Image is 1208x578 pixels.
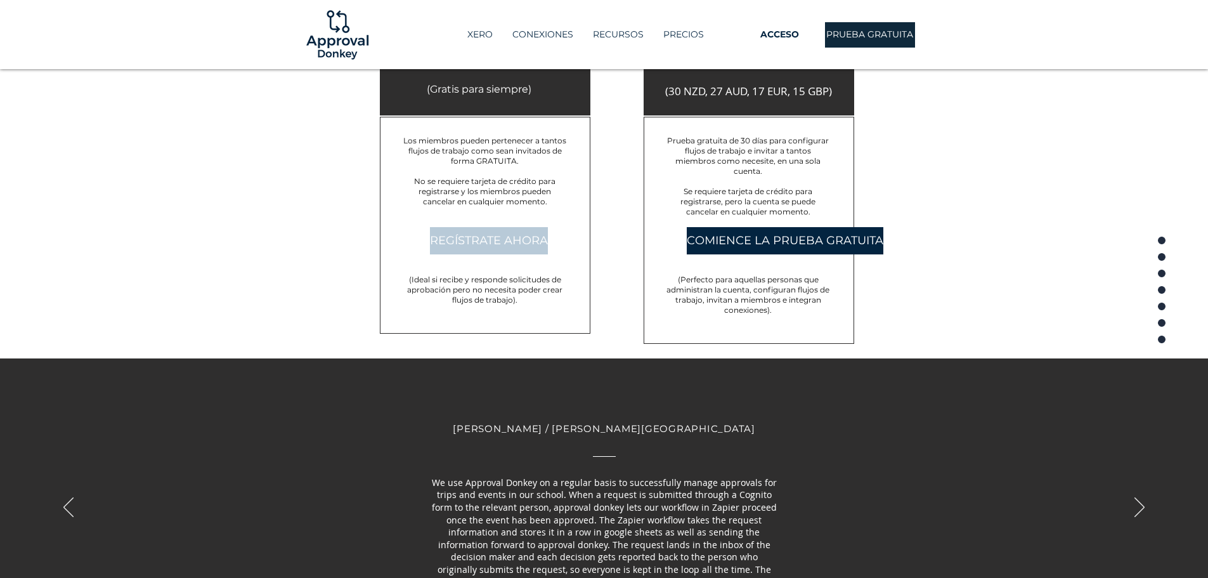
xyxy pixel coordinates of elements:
[407,275,562,305] font: (Ideal si recibe y responde solicitudes de aprobación pero no necesita poder crear flujos de trab...
[690,46,732,70] font: USD
[430,227,548,254] a: REGÍSTRATE AHORA
[430,233,548,247] font: REGÍSTRATE AHORA
[687,227,883,254] a: COMIENCE LA PRUEBA GRATUITA
[453,423,755,435] span: [PERSON_NAME] / [PERSON_NAME][GEOGRAPHIC_DATA]
[457,24,502,45] a: XERO
[583,24,653,45] div: RECURSOS
[735,22,825,48] a: ACCESO
[663,29,704,40] font: PRECIOS
[666,275,829,315] font: (Perfecto para aquellas personas que administran la cuenta, configuran flujos de trabajo, invitan...
[680,187,815,216] font: Se requiere tarjeta de crédito para registrarse, pero la cuenta se puede cancelar en cualquier mo...
[502,24,583,45] a: CONEXIONES
[826,29,913,40] font: PRUEBA GRATUITA
[665,84,832,98] font: (30 NZD, 27 AUD, 17 EUR, 15 GBP)
[825,22,915,48] a: PRUEBA GRATUITA
[303,1,372,69] img: Logotipo-01.png
[653,24,713,45] a: PRECIOS
[414,176,555,206] font: No se requiere tarjeta de crédito para registrarse y los miembros pueden cancelar en cualquier mo...
[63,497,74,519] button: Anterior
[436,24,735,45] nav: Sitio
[687,233,883,247] font: COMIENCE LA PRUEBA GRATUITA
[760,29,799,40] font: ACCESO
[467,29,493,40] font: XERO
[593,29,644,40] font: RECURSOS
[667,136,829,176] font: Prueba gratuita de 30 días para configurar flujos de trabajo e invitar a tantos miembros como nec...
[1153,232,1171,346] nav: Página
[403,136,566,166] font: Los miembros pueden pertenecer a tantos flujos de trabajo como sean invitados de forma GRATUITA.
[427,83,531,95] font: (Gratis para siempre)
[512,29,573,40] font: CONEXIONES
[389,125,439,141] font: Incluye:
[1134,497,1145,519] button: Próximo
